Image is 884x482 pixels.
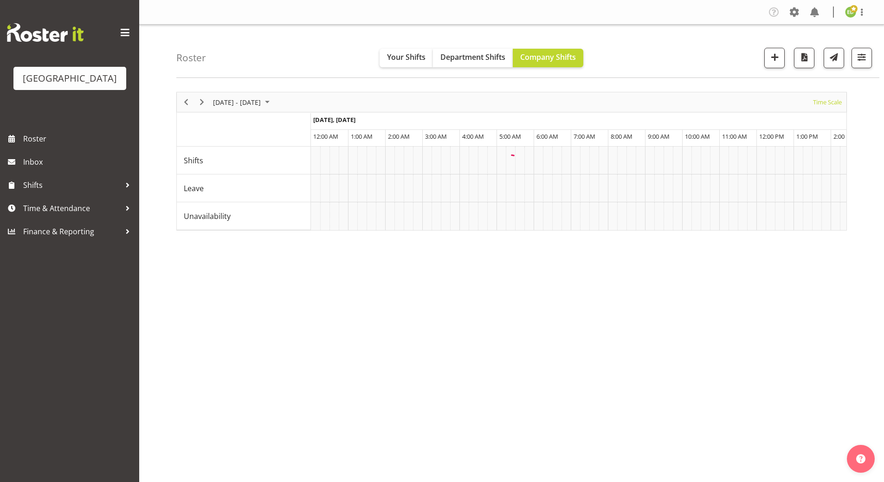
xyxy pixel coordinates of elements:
h4: Roster [176,52,206,63]
img: emma-dowman11789.jpg [845,6,856,18]
button: Filter Shifts [852,48,872,68]
button: Download a PDF of the roster according to the set date range. [794,48,814,68]
button: Company Shifts [513,49,583,67]
span: Your Shifts [387,52,426,62]
span: Company Shifts [520,52,576,62]
button: Add a new shift [764,48,785,68]
div: Timeline Week of August 27, 2025 [176,92,847,231]
span: Roster [23,132,135,146]
span: Inbox [23,155,135,169]
div: [GEOGRAPHIC_DATA] [23,71,117,85]
button: Send a list of all shifts for the selected filtered period to all rostered employees. [824,48,844,68]
img: help-xxl-2.png [856,454,865,463]
span: Time & Attendance [23,201,121,215]
button: Department Shifts [433,49,513,67]
span: Department Shifts [440,52,505,62]
span: Finance & Reporting [23,225,121,238]
span: Shifts [23,178,121,192]
button: Your Shifts [380,49,433,67]
img: Rosterit website logo [7,23,84,42]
